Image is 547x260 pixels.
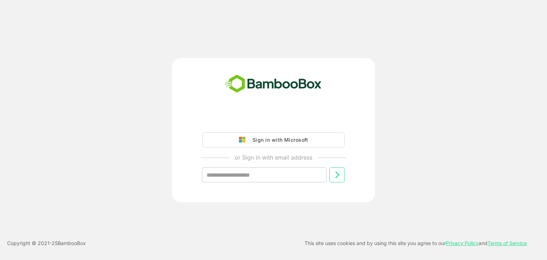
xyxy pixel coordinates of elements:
[239,137,249,143] img: google
[249,135,308,145] div: Sign in with Microsoft
[446,240,479,246] a: Privacy Policy
[235,153,312,162] p: or Sign in with email address
[488,240,527,246] a: Terms of Service
[7,239,86,248] p: Copyright © 2021- 25 BambooBox
[202,132,345,147] button: Sign in with Microsoft
[221,72,325,96] img: bamboobox
[304,239,527,248] p: This site uses cookies and by using this site you agree to our and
